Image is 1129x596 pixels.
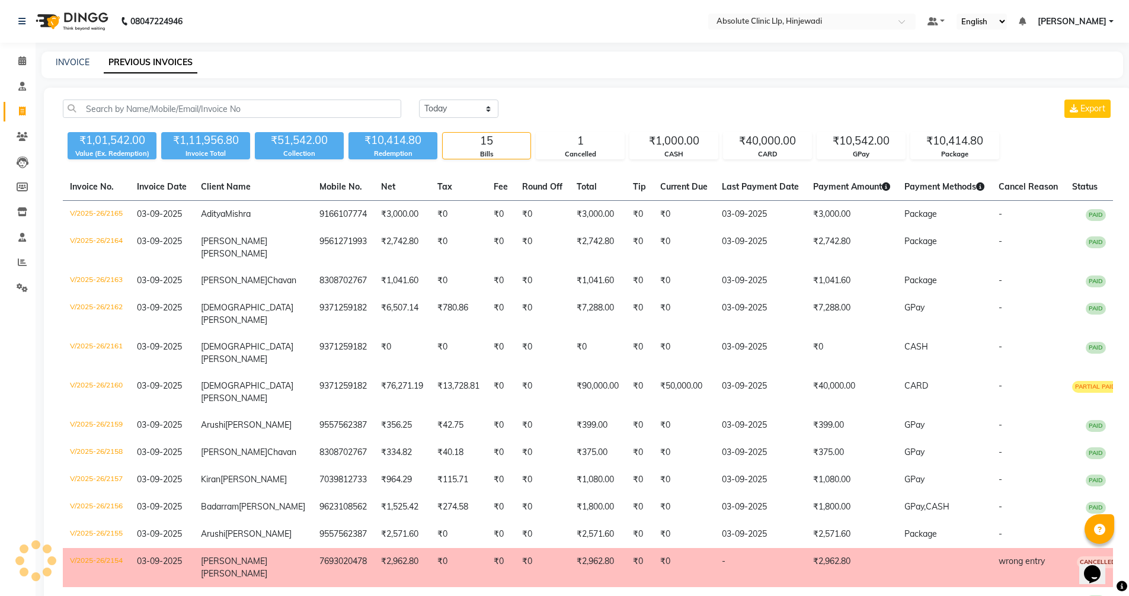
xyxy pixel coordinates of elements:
td: ₹0 [515,294,570,334]
td: ₹0 [487,373,515,412]
td: 03-09-2025 [715,521,806,548]
td: ₹2,962.80 [374,548,430,587]
td: V/2025-26/2165 [63,201,130,229]
span: Chavan [267,275,296,286]
td: 03-09-2025 [715,439,806,466]
td: ₹0 [653,412,715,439]
td: V/2025-26/2158 [63,439,130,466]
div: CARD [724,149,811,159]
td: ₹0 [653,334,715,373]
span: - [999,474,1002,485]
td: ₹1,041.60 [570,267,626,294]
td: 03-09-2025 [715,494,806,521]
span: Arushi [201,528,225,539]
span: [PERSON_NAME] [201,236,267,246]
td: ₹0 [515,548,570,587]
td: ₹76,271.19 [374,373,430,412]
td: ₹0 [653,548,715,587]
td: V/2025-26/2154 [63,548,130,587]
td: 9623108562 [312,494,374,521]
td: ₹0 [626,201,653,229]
td: V/2025-26/2164 [63,228,130,267]
td: ₹0 [515,521,570,548]
td: 9557562387 [312,521,374,548]
td: 7693020478 [312,548,374,587]
td: V/2025-26/2162 [63,294,130,334]
span: Chavan [267,447,296,457]
td: ₹0 [487,412,515,439]
td: ₹0 [515,228,570,267]
td: ₹1,080.00 [806,466,897,494]
span: Tip [633,181,646,192]
td: 8308702767 [312,267,374,294]
div: CASH [630,149,718,159]
span: - [999,380,1002,391]
td: ₹0 [626,548,653,587]
td: ₹7,288.00 [570,294,626,334]
td: ₹0 [626,466,653,494]
td: 03-09-2025 [715,201,806,229]
span: [PERSON_NAME] [201,248,267,259]
td: ₹2,962.80 [570,548,626,587]
a: PREVIOUS INVOICES [104,52,197,73]
td: ₹0 [570,334,626,373]
span: wrong entry [999,556,1045,566]
span: 03-09-2025 [137,380,182,391]
span: PAID [1086,420,1106,432]
span: 03-09-2025 [137,275,182,286]
span: [DEMOGRAPHIC_DATA] [201,380,293,391]
td: ₹356.25 [374,412,430,439]
div: ₹1,000.00 [630,133,718,149]
td: ₹3,000.00 [806,201,897,229]
td: ₹0 [653,521,715,548]
iframe: chat widget [1079,549,1117,584]
td: ₹0 [515,267,570,294]
span: Invoice Date [137,181,187,192]
span: [PERSON_NAME] [220,474,287,485]
td: ₹50,000.00 [653,373,715,412]
span: GPay [904,474,925,485]
td: 03-09-2025 [715,228,806,267]
span: Status [1072,181,1098,192]
span: - [999,419,1002,430]
div: ₹1,01,542.00 [68,132,156,149]
span: Last Payment Date [722,181,799,192]
td: ₹0 [653,294,715,334]
span: CASH [904,341,928,352]
td: ₹0 [487,521,515,548]
span: PAID [1086,342,1106,354]
span: - [999,447,1002,457]
span: GPay [904,302,925,313]
td: ₹1,041.60 [374,267,430,294]
td: V/2025-26/2155 [63,521,130,548]
td: ₹40,000.00 [806,373,897,412]
span: 03-09-2025 [137,528,182,539]
td: V/2025-26/2157 [63,466,130,494]
td: ₹6,507.14 [374,294,430,334]
span: [PERSON_NAME] [1038,15,1106,28]
td: ₹7,288.00 [806,294,897,334]
span: Mishra [225,209,251,219]
span: PAID [1086,303,1106,315]
span: PAID [1086,447,1106,459]
td: ₹0 [515,201,570,229]
td: ₹1,041.60 [806,267,897,294]
td: 9166107774 [312,201,374,229]
span: [PERSON_NAME] [225,419,292,430]
span: 03-09-2025 [137,501,182,512]
div: Redemption [348,149,437,159]
td: ₹0 [487,334,515,373]
span: 03-09-2025 [137,447,182,457]
span: 03-09-2025 [137,302,182,313]
button: Export [1064,100,1111,118]
input: Search by Name/Mobile/Email/Invoice No [63,100,401,118]
span: 03-09-2025 [137,341,182,352]
td: 03-09-2025 [715,267,806,294]
span: 03-09-2025 [137,236,182,246]
span: GPay [904,447,925,457]
td: ₹1,800.00 [570,494,626,521]
td: ₹0 [487,294,515,334]
span: Package [904,209,937,219]
td: ₹0 [806,334,897,373]
td: ₹399.00 [806,412,897,439]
